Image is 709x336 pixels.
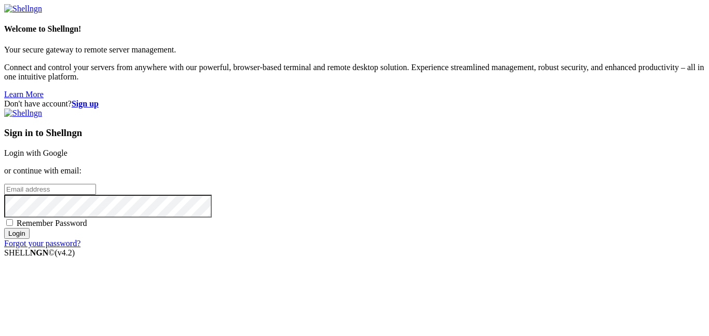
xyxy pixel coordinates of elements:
[4,228,30,239] input: Login
[4,184,96,195] input: Email address
[4,90,44,99] a: Learn More
[30,248,49,257] b: NGN
[4,248,75,257] span: SHELL ©
[4,127,705,139] h3: Sign in to Shellngn
[17,219,87,227] span: Remember Password
[4,239,80,248] a: Forgot your password?
[6,219,13,226] input: Remember Password
[4,63,705,82] p: Connect and control your servers from anywhere with our powerful, browser-based terminal and remo...
[55,248,75,257] span: 4.2.0
[4,99,705,109] div: Don't have account?
[4,109,42,118] img: Shellngn
[72,99,99,108] a: Sign up
[4,45,705,55] p: Your secure gateway to remote server management.
[4,4,42,14] img: Shellngn
[4,24,705,34] h4: Welcome to Shellngn!
[4,149,67,157] a: Login with Google
[4,166,705,176] p: or continue with email:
